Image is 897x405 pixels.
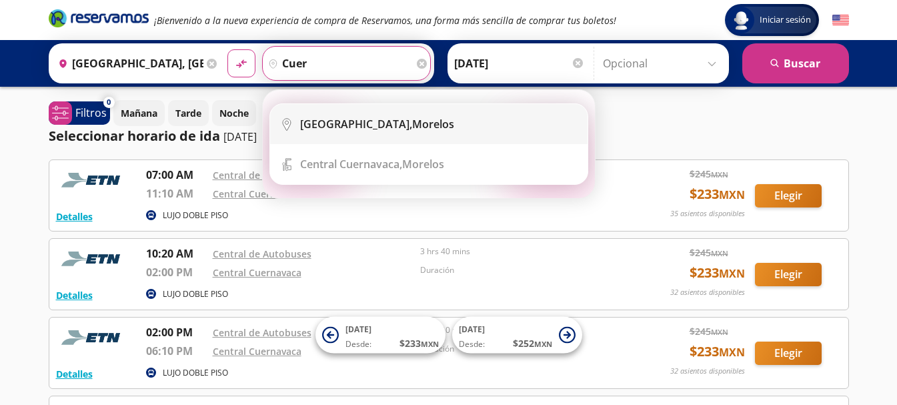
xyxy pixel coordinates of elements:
[742,43,849,83] button: Buscar
[213,248,311,260] a: Central de Autobuses
[56,167,129,193] img: RESERVAMOS
[263,47,413,80] input: Buscar Destino
[56,367,93,381] button: Detalles
[670,208,745,220] p: 35 asientos disponibles
[146,167,206,183] p: 07:00 AM
[690,263,745,283] span: $ 233
[146,264,206,280] p: 02:00 PM
[213,266,301,279] a: Central Cuernavaca
[670,366,745,377] p: 32 asientos disponibles
[146,185,206,201] p: 11:10 AM
[421,339,439,349] small: MXN
[146,343,206,359] p: 06:10 PM
[49,8,149,28] i: Brand Logo
[670,287,745,298] p: 32 asientos disponibles
[213,169,311,181] a: Central de Autobuses
[107,97,111,108] span: 0
[300,157,444,171] div: Morelos
[53,47,203,80] input: Buscar Origen
[56,288,93,302] button: Detalles
[690,184,745,204] span: $ 233
[452,317,582,354] button: [DATE]Desde:$252MXN
[121,106,157,120] p: Mañana
[454,47,585,80] input: Elegir Fecha
[513,336,552,350] span: $ 252
[154,14,616,27] em: ¡Bienvenido a la nueva experiencia de compra de Reservamos, una forma más sencilla de comprar tus...
[690,246,728,260] span: $ 245
[315,317,445,354] button: [DATE]Desde:$233MXN
[168,100,209,126] button: Tarde
[49,126,220,146] p: Seleccionar horario de ida
[163,288,228,300] p: LUJO DOBLE PISO
[223,129,257,145] p: [DATE]
[755,184,822,208] button: Elegir
[755,342,822,365] button: Elegir
[213,326,311,339] a: Central de Autobuses
[711,169,728,179] small: MXN
[175,106,201,120] p: Tarde
[459,324,485,335] span: [DATE]
[603,47,722,80] input: Opcional
[213,187,301,200] a: Central Cuernavaca
[719,266,745,281] small: MXN
[719,345,745,360] small: MXN
[711,327,728,337] small: MXN
[345,338,371,350] span: Desde:
[56,210,93,224] button: Detalles
[163,367,228,379] p: LUJO DOBLE PISO
[459,338,485,350] span: Desde:
[755,263,822,286] button: Elegir
[690,167,728,181] span: $ 245
[213,345,301,358] a: Central Cuernavaca
[56,324,129,351] img: RESERVAMOS
[534,339,552,349] small: MXN
[420,264,622,276] p: Duración
[300,157,402,171] b: Central Cuernavaca,
[754,13,816,27] span: Iniciar sesión
[113,100,165,126] button: Mañana
[146,324,206,340] p: 02:00 PM
[49,101,110,125] button: 0Filtros
[300,117,412,131] b: [GEOGRAPHIC_DATA],
[711,248,728,258] small: MXN
[219,106,249,120] p: Noche
[75,105,107,121] p: Filtros
[212,100,256,126] button: Noche
[300,117,454,131] div: Morelos
[690,324,728,338] span: $ 245
[420,246,622,258] p: 3 hrs 40 mins
[163,210,228,222] p: LUJO DOBLE PISO
[832,12,849,29] button: English
[690,342,745,362] span: $ 233
[719,187,745,202] small: MXN
[345,324,371,335] span: [DATE]
[146,246,206,262] p: 10:20 AM
[56,246,129,272] img: RESERVAMOS
[399,336,439,350] span: $ 233
[49,8,149,32] a: Brand Logo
